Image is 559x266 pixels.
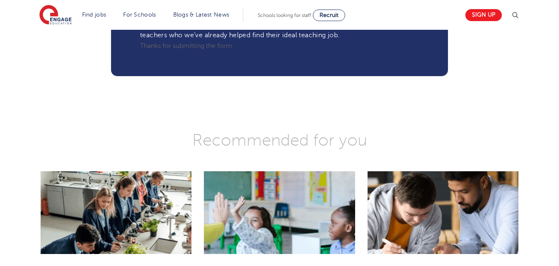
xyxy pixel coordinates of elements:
a: Find jobs [82,12,106,18]
div: Thanks for submitting the form. [140,41,419,51]
span: Schools looking for staff [258,12,311,18]
img: Engage Education [39,5,72,26]
a: Recruit [313,10,345,21]
a: Blogs & Latest News [173,12,230,18]
span: Recruit [319,12,339,18]
a: Sign up [465,9,502,21]
a: For Schools [123,12,156,18]
h3: Recommended for you [34,130,525,151]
